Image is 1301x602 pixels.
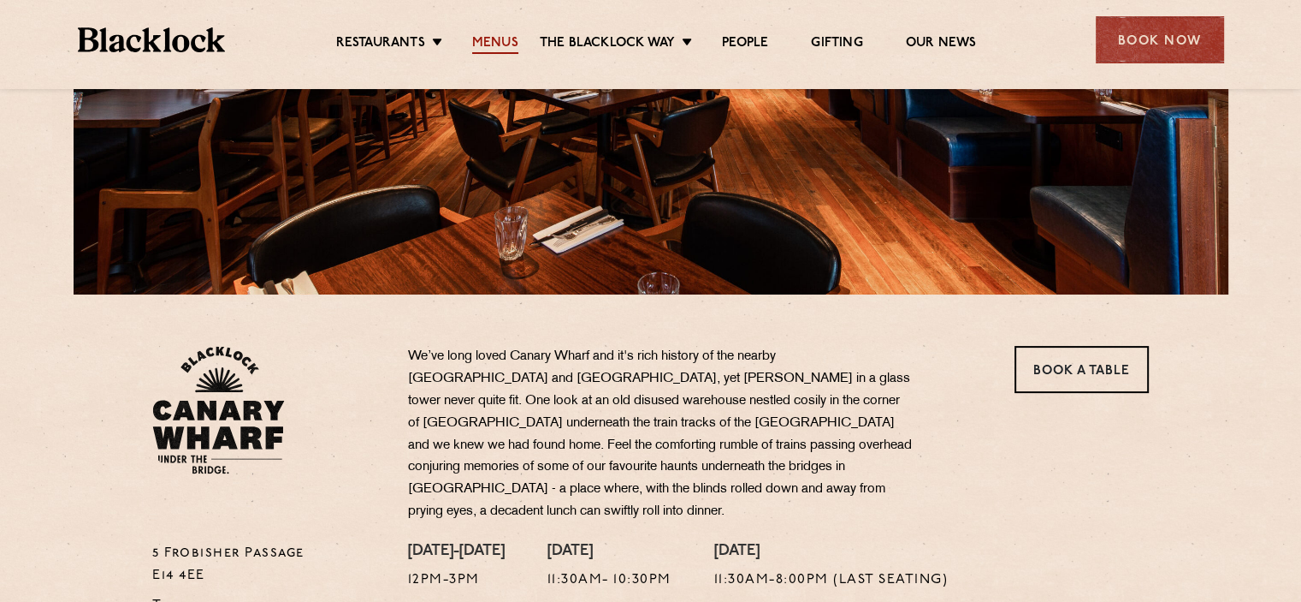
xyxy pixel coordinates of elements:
[1096,16,1224,63] div: Book Now
[547,569,671,592] p: 11:30am- 10:30pm
[714,569,949,592] p: 11:30am-8:00pm (Last Seating)
[1014,346,1149,393] a: Book a Table
[152,543,382,587] p: 5 Frobisher Passage E14 4EE
[722,35,768,54] a: People
[540,35,675,54] a: The Blacklock Way
[336,35,425,54] a: Restaurants
[408,346,913,523] p: We’ve long loved Canary Wharf and it's rich history of the nearby [GEOGRAPHIC_DATA] and [GEOGRAPH...
[78,27,226,52] img: BL_Textured_Logo-footer-cropped.svg
[408,543,505,562] h4: [DATE]-[DATE]
[811,35,862,54] a: Gifting
[152,346,285,474] img: BL_CW_Logo_Website.svg
[408,569,505,592] p: 12pm-3pm
[714,543,949,562] h4: [DATE]
[906,35,977,54] a: Our News
[547,543,671,562] h4: [DATE]
[472,35,518,54] a: Menus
